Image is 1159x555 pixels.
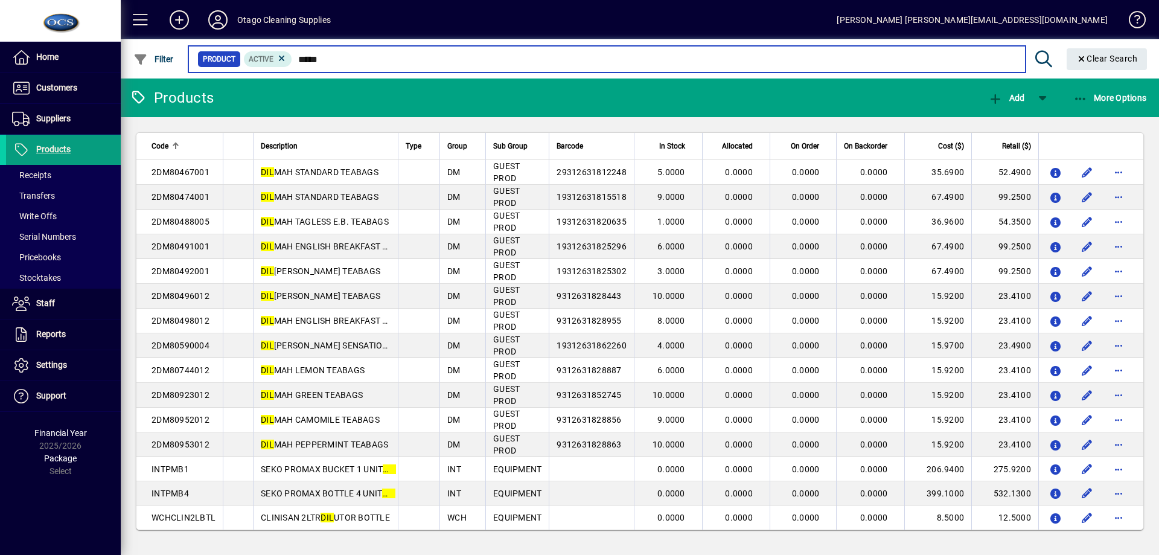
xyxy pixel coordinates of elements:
[6,247,121,268] a: Pricebooks
[792,341,820,350] span: 0.0000
[792,390,820,400] span: 0.0000
[152,440,209,449] span: 2DM80953012
[904,333,971,358] td: 15.9700
[860,341,888,350] span: 0.0000
[1002,140,1031,153] span: Retail ($)
[904,284,971,309] td: 15.9200
[261,217,274,226] em: DIL
[792,440,820,449] span: 0.0000
[261,192,378,202] span: MAH STANDARD TEABAGS
[152,415,209,425] span: 2DM80952012
[1078,435,1097,454] button: Edit
[725,291,753,301] span: 0.0000
[152,316,209,326] span: 2DM80498012
[152,266,209,276] span: 2DM80492001
[1078,410,1097,429] button: Edit
[904,505,971,530] td: 8.5000
[844,140,898,153] div: On Backorder
[1078,385,1097,405] button: Edit
[152,513,216,522] span: WCHCLIN2LBTL
[493,236,520,257] span: GUEST PROD
[904,383,971,408] td: 15.9200
[1078,484,1097,503] button: Edit
[860,192,888,202] span: 0.0000
[971,481,1038,505] td: 532.1300
[904,259,971,284] td: 67.4900
[725,415,753,425] span: 0.0000
[653,440,685,449] span: 10.0000
[988,93,1024,103] span: Add
[725,440,753,449] span: 0.0000
[36,298,55,308] span: Staff
[1109,212,1128,231] button: More options
[985,87,1027,109] button: Add
[860,217,888,226] span: 0.0000
[493,211,520,233] span: GUEST PROD
[152,140,216,153] div: Code
[1067,48,1148,70] button: Clear
[938,140,964,153] span: Cost ($)
[792,217,820,226] span: 0.0000
[36,52,59,62] span: Home
[725,341,753,350] span: 0.0000
[971,259,1038,284] td: 99.2500
[406,140,432,153] div: Type
[657,316,685,326] span: 8.0000
[130,88,214,107] div: Products
[152,341,209,350] span: 2DM80590004
[12,273,61,283] span: Stocktakes
[792,242,820,251] span: 0.0000
[261,266,380,276] span: [PERSON_NAME] TEABAGS
[152,365,209,375] span: 2DM80744012
[152,489,189,498] span: INTPMB4
[321,513,334,522] em: DIL
[152,140,168,153] span: Code
[447,365,461,375] span: DM
[653,390,685,400] span: 10.0000
[971,234,1038,259] td: 99.2500
[493,260,520,282] span: GUEST PROD
[860,365,888,375] span: 0.0000
[237,10,331,30] div: Otago Cleaning Supplies
[792,415,820,425] span: 0.0000
[1078,237,1097,256] button: Edit
[1078,261,1097,281] button: Edit
[493,335,520,356] span: GUEST PROD
[1109,460,1128,479] button: More options
[6,206,121,226] a: Write Offs
[1078,162,1097,182] button: Edit
[152,192,209,202] span: 2DM80474001
[1109,385,1128,405] button: More options
[493,161,520,183] span: GUEST PROD
[261,316,274,326] em: DIL
[160,9,199,31] button: Add
[557,242,627,251] span: 19312631825296
[261,140,298,153] span: Description
[1109,261,1128,281] button: More options
[261,266,274,276] em: DIL
[261,489,421,498] span: SEKO PROMAX BOTTLE 4 UNIT UTION
[36,114,71,123] span: Suppliers
[1109,435,1128,454] button: More options
[971,333,1038,358] td: 23.4900
[792,192,820,202] span: 0.0000
[725,390,753,400] span: 0.0000
[6,165,121,185] a: Receipts
[447,167,461,177] span: DM
[725,242,753,251] span: 0.0000
[447,316,461,326] span: DM
[557,291,621,301] span: 9312631828443
[657,341,685,350] span: 4.0000
[860,266,888,276] span: 0.0000
[6,268,121,288] a: Stocktakes
[557,266,627,276] span: 19312631825302
[447,291,461,301] span: DM
[152,464,189,474] span: INTPMB1
[792,316,820,326] span: 0.0000
[261,365,365,375] span: MAH LEMON TEABAGS
[493,513,541,522] span: EQUIPMENT
[133,54,174,64] span: Filter
[904,185,971,210] td: 67.4900
[261,341,429,350] span: [PERSON_NAME] SENSATION TEABAGS
[1109,237,1128,256] button: More options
